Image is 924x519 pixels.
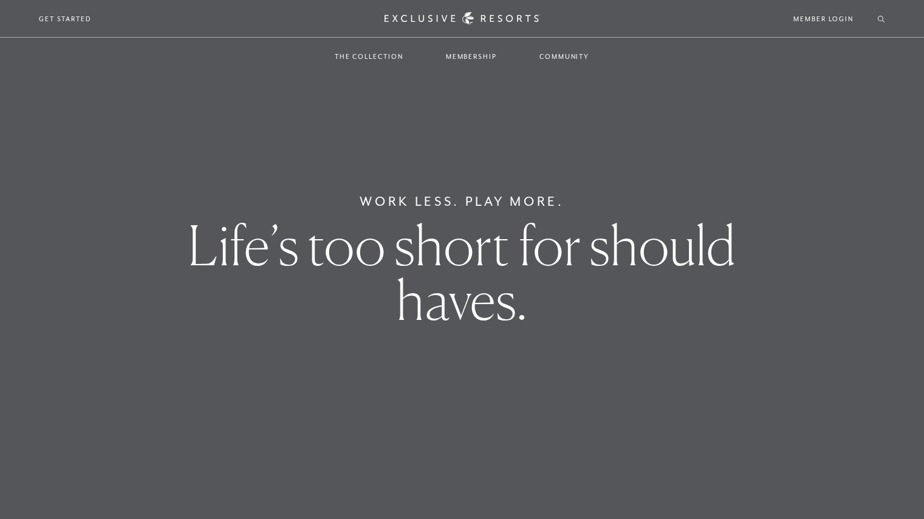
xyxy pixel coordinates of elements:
h6: Work Less. Play More. [360,192,564,211]
a: The Collection [323,39,416,74]
h1: Life’s too short for should haves. [162,218,762,327]
a: Membership [434,39,509,74]
a: Get Started [39,13,92,24]
a: Community [527,39,601,74]
a: Member Login [793,13,854,24]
